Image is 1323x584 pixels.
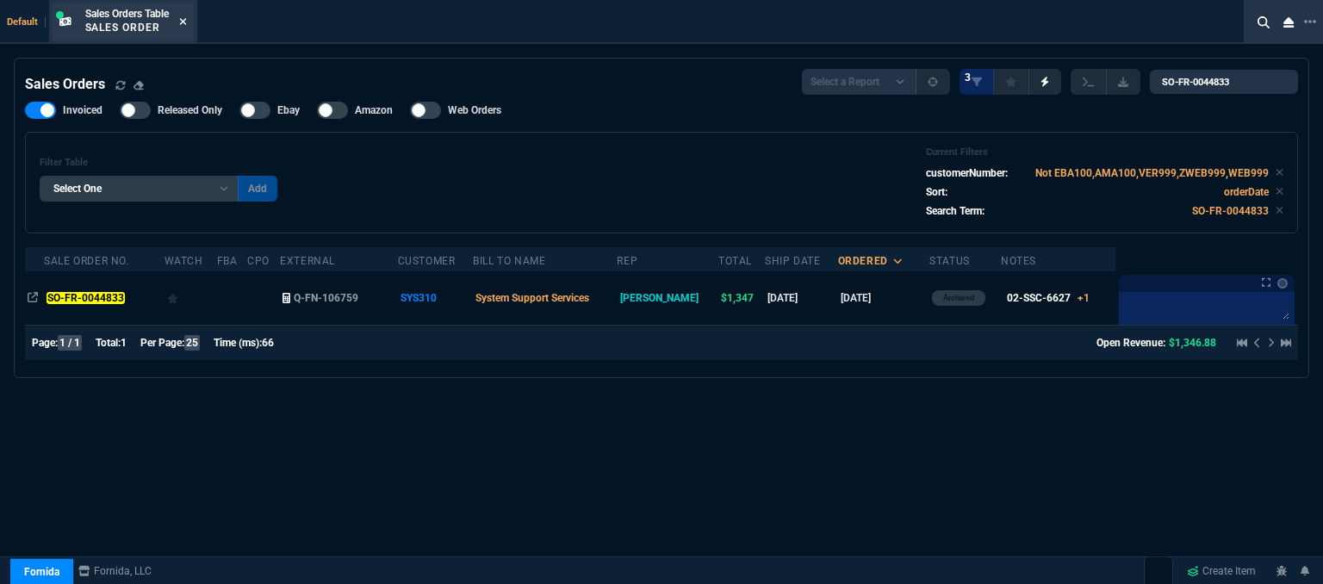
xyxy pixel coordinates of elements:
td: $1,347 [718,271,765,325]
div: ordered [838,254,888,268]
div: FBA [217,254,238,268]
div: Add to Watchlist [167,286,214,310]
code: orderDate [1224,186,1269,198]
mark: SO-FR-0044833 [47,292,124,304]
div: 02-SSC-6627+1 [1007,290,1090,306]
span: Total: [96,337,121,349]
p: Sort: [926,184,947,200]
span: $1,346.88 [1169,337,1216,349]
span: 1 / 1 [58,335,82,351]
span: Q-FN-106759 [294,292,358,304]
span: 66 [262,337,274,349]
span: Ebay [277,103,300,117]
p: Archived [943,291,974,305]
span: Time (ms): [214,337,262,349]
span: Web Orders [448,103,501,117]
div: Rep [617,254,637,268]
span: +1 [1078,292,1090,304]
span: Sales Orders Table [85,8,169,20]
div: Watch [165,254,203,268]
div: Ship Date [765,254,820,268]
span: Invoiced [63,103,102,117]
span: 25 [184,335,200,351]
div: Total [718,254,752,268]
code: SO-FR-0044833 [1192,205,1269,217]
span: Amazon [355,103,393,117]
div: Status [929,254,970,268]
a: msbcCompanyName [73,563,157,579]
div: Bill To Name [473,254,545,268]
span: 1 [121,337,127,349]
h6: Current Filters [926,146,1283,158]
h6: Filter Table [40,157,277,169]
nx-icon: Close Workbench [1276,12,1301,33]
td: [DATE] [838,271,930,325]
p: Sales Order [85,21,169,34]
span: Open Revenue: [1096,337,1165,349]
div: Sale Order No. [44,254,128,268]
nx-icon: Search [1251,12,1276,33]
span: System Support Services [475,292,589,304]
code: Not EBA100,AMA100,VER999,ZWEB999,WEB999 [1035,167,1269,179]
div: CPO [247,254,270,268]
nx-icon: Open New Tab [1304,14,1316,30]
span: Per Page: [140,337,184,349]
span: 3 [965,71,971,84]
p: customerNumber: [926,165,1008,181]
nx-icon: Open In Opposite Panel [28,292,38,304]
span: Default [7,16,46,28]
td: [PERSON_NAME] [617,271,718,325]
span: Page: [32,337,58,349]
div: External [280,254,335,268]
span: Released Only [158,103,222,117]
a: Create Item [1180,558,1263,584]
div: Customer [398,254,456,268]
p: Search Term: [926,203,984,219]
nx-icon: Close Tab [179,16,187,29]
td: SYS310 [398,271,474,325]
div: Notes [1001,254,1036,268]
td: [DATE] [765,271,838,325]
h4: Sales Orders [25,74,105,95]
input: Search [1150,70,1298,94]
